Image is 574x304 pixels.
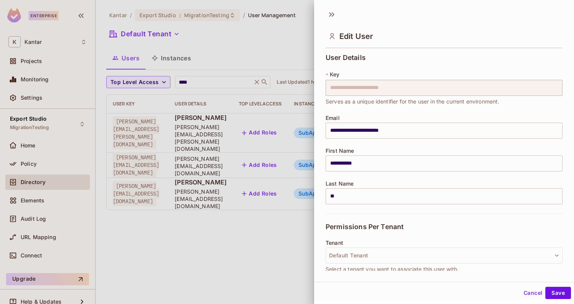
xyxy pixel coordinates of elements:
[326,97,499,106] span: Serves as a unique identifier for the user in the current environment.
[326,181,353,187] span: Last Name
[520,287,545,299] button: Cancel
[326,247,563,264] button: Default Tenant
[326,240,343,246] span: Tenant
[330,71,339,78] span: Key
[339,32,373,41] span: Edit User
[326,265,459,273] span: Select a tenant you want to associate this user with.
[545,287,571,299] button: Save
[326,54,366,61] span: User Details
[326,223,404,231] span: Permissions Per Tenant
[326,148,354,154] span: First Name
[326,115,340,121] span: Email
